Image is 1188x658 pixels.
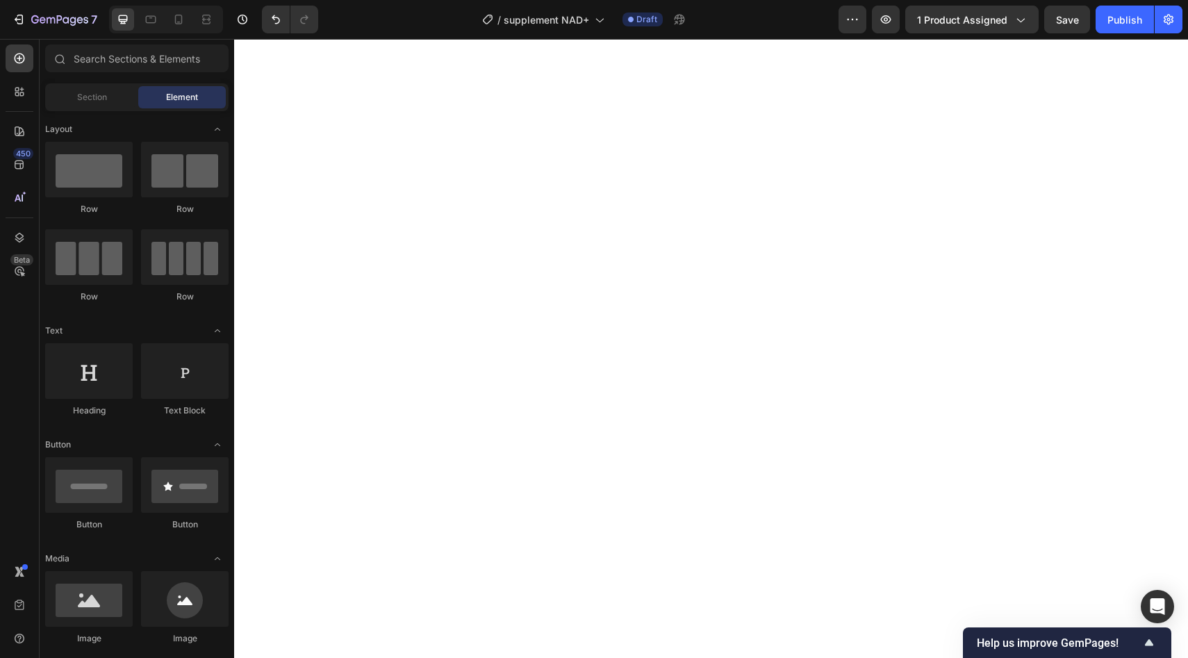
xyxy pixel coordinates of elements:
div: Heading [45,404,133,417]
div: Text Block [141,404,229,417]
input: Search Sections & Elements [45,44,229,72]
button: Show survey - Help us improve GemPages! [977,634,1157,651]
div: 450 [13,148,33,159]
span: Toggle open [206,548,229,570]
span: Save [1056,14,1079,26]
span: Text [45,324,63,337]
div: Image [141,632,229,645]
div: Beta [10,254,33,265]
span: supplement NAD+ [504,13,589,27]
button: 1 product assigned [905,6,1039,33]
span: Draft [636,13,657,26]
div: Row [141,290,229,303]
span: Media [45,552,69,565]
div: Publish [1107,13,1142,27]
div: Image [45,632,133,645]
span: 1 product assigned [917,13,1007,27]
span: Section [77,91,107,104]
button: Save [1044,6,1090,33]
span: Toggle open [206,434,229,456]
div: Row [141,203,229,215]
div: Button [141,518,229,531]
span: / [497,13,501,27]
button: 7 [6,6,104,33]
div: Row [45,203,133,215]
p: 7 [91,11,97,28]
span: Element [166,91,198,104]
button: Publish [1096,6,1154,33]
span: Button [45,438,71,451]
span: Toggle open [206,118,229,140]
div: Undo/Redo [262,6,318,33]
span: Help us improve GemPages! [977,636,1141,650]
span: Layout [45,123,72,135]
div: Row [45,290,133,303]
div: Button [45,518,133,531]
div: Open Intercom Messenger [1141,590,1174,623]
span: Toggle open [206,320,229,342]
iframe: To enrich screen reader interactions, please activate Accessibility in Grammarly extension settings [234,39,1188,658]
